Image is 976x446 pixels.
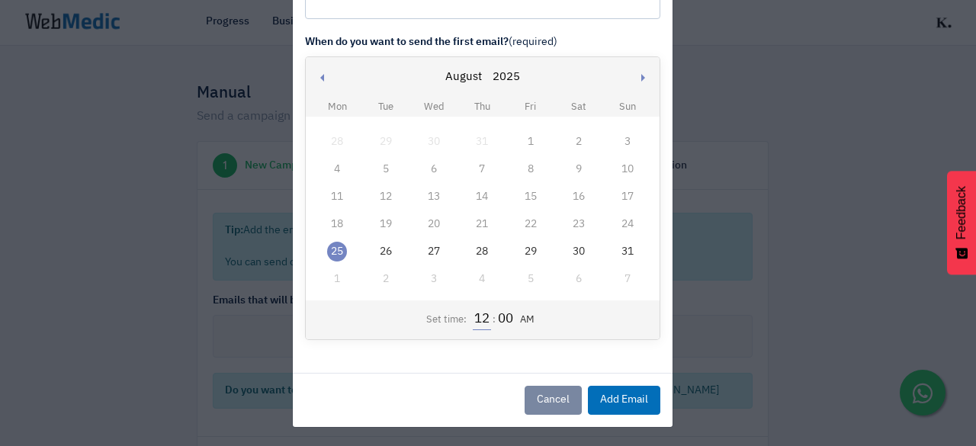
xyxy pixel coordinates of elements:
span: : [493,313,496,328]
button: AM [516,313,538,328]
div: 16 [569,187,589,207]
div: 2 [376,269,396,289]
div: 31 [472,132,492,152]
div: 5 [521,269,541,289]
div: 12 [376,187,396,207]
div: 1 [521,132,541,152]
div: 26 [376,242,396,262]
div: 23 [569,214,589,234]
div: 7 [618,269,637,289]
div: 10 [618,159,637,179]
label: (required) [305,34,660,50]
div: 19 [376,214,396,234]
span: Wed [424,102,445,112]
span: Sun [619,102,636,112]
div: 6 [424,159,444,179]
span: Mon [328,102,347,112]
div: 9 [569,159,589,179]
div: 8 [521,159,541,179]
div: 28 [327,132,347,152]
div: 15 [521,187,541,207]
div: 2 [569,132,589,152]
div: 30 [569,242,589,262]
div: 29 [376,132,396,152]
div: 5 [376,159,396,179]
div: 22 [521,214,541,234]
div: 31 [618,242,637,262]
div: 3 [618,132,637,152]
button: Previous month [303,57,342,98]
div: 28 [472,242,492,262]
div: 14 [472,187,492,207]
strong: When do you want to send the first email? [305,37,509,47]
div: 25 [327,242,347,262]
div: 18 [327,214,347,234]
span: Sat [571,102,586,112]
button: Cancel [525,386,582,415]
div: 21 [472,214,492,234]
span: Set time: [426,313,467,328]
div: 7 [472,159,492,179]
div: 17 [618,187,637,207]
div: 13 [424,187,444,207]
span: Fri [525,102,536,112]
div: 3 [424,269,444,289]
div: 11 [327,187,347,207]
button: Add Email [588,386,660,415]
div: 4 [327,159,347,179]
button: Next month [626,57,664,98]
div: 29 [521,242,541,262]
div: 20 [424,214,444,234]
div: 27 [424,242,444,262]
div: 1 [327,269,347,289]
div: 4 [472,269,492,289]
span: Tue [378,102,393,112]
div: 30 [424,132,444,152]
button: Feedback - Show survey [947,171,976,274]
span: Thu [474,102,490,112]
div: 24 [618,214,637,234]
span: Feedback [955,186,968,239]
div: 6 [569,269,589,289]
